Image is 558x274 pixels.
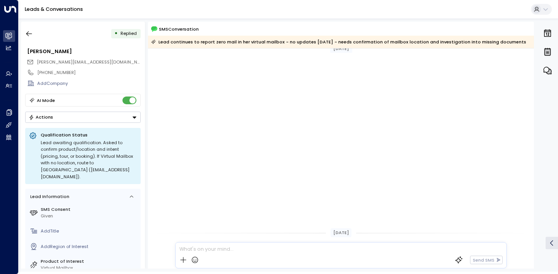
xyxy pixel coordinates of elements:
[41,243,138,250] div: AddRegion of Interest
[41,265,138,271] div: Virtual Mailbox
[37,97,55,104] div: AI Mode
[41,132,137,138] p: Qualification Status
[37,69,140,76] div: [PHONE_NUMBER]
[41,228,138,234] div: AddTitle
[41,206,138,213] label: SMS Consent
[28,193,69,200] div: Lead Information
[41,258,138,265] label: Product of Interest
[25,112,141,123] button: Actions
[330,45,352,53] div: [DATE]
[37,59,148,65] span: [PERSON_NAME][EMAIL_ADDRESS][DOMAIN_NAME]
[331,228,351,237] div: [DATE]
[27,48,140,55] div: [PERSON_NAME]
[121,30,137,36] span: Replied
[29,114,53,120] div: Actions
[151,38,526,46] div: Lead continues to report zero mail in her virtual mailbox - no updates [DATE] - needs confirmatio...
[37,80,140,87] div: AddCompany
[25,6,83,12] a: Leads & Conversations
[41,140,137,181] div: Lead awaiting qualification. Asked to confirm product/location and intent (pricing, tour, or book...
[25,112,141,123] div: Button group with a nested menu
[37,59,141,65] span: Marcelo@royely.com
[114,28,118,39] div: •
[41,213,138,219] div: Given
[159,26,199,33] span: SMS Conversation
